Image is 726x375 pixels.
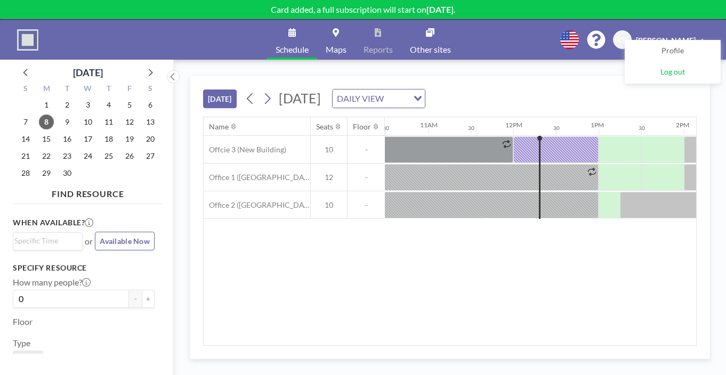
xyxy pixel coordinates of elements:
span: - [348,145,385,154]
div: W [78,83,99,96]
div: Search for option [13,233,82,249]
div: Search for option [333,89,425,108]
span: Saturday, September 20, 2025 [143,132,158,146]
div: Name [209,122,229,132]
h3: Specify resource [13,263,155,273]
span: Office 1 ([GEOGRAPHIC_DATA]) [204,173,310,182]
span: or [85,236,93,247]
span: Monday, September 22, 2025 [39,149,54,164]
span: Reports [364,45,393,54]
span: Available Now [100,237,150,246]
div: Floor [353,122,371,132]
div: [DATE] [73,65,103,80]
div: T [98,83,119,96]
div: 30 [553,125,560,132]
span: Schedule [276,45,309,54]
span: Monday, September 1, 2025 [39,97,54,112]
span: Saturday, September 13, 2025 [143,115,158,129]
div: Seats [316,122,333,132]
span: Monday, September 29, 2025 [39,166,54,181]
span: Tuesday, September 23, 2025 [60,149,75,164]
a: Profile [625,40,720,62]
span: Saturday, September 6, 2025 [143,97,158,112]
div: F [119,83,140,96]
span: Profile [662,46,684,56]
button: - [129,290,142,308]
input: Search for option [14,235,76,247]
label: Type [13,338,30,348]
span: - [348,173,385,182]
label: How many people? [13,277,91,288]
button: Available Now [95,232,155,250]
a: Log out [625,62,720,83]
div: 30 [383,125,389,132]
button: + [142,290,155,308]
span: Sunday, September 7, 2025 [18,115,33,129]
span: Sunday, September 21, 2025 [18,149,33,164]
div: S [140,83,160,96]
span: 12 [311,173,347,182]
div: 11AM [420,121,438,129]
span: Tuesday, September 16, 2025 [60,132,75,146]
span: Offcie 3 (New Building) [204,145,286,154]
span: 10 [311,145,347,154]
span: Friday, September 26, 2025 [122,149,137,164]
span: Thursday, September 4, 2025 [101,97,116,112]
a: Reports [355,20,401,60]
span: Other sites [410,45,451,54]
span: Wednesday, September 17, 2025 [80,132,95,146]
span: [PERSON_NAME] [636,36,696,45]
span: DAILY VIEW [335,92,386,105]
h4: FIND RESOURCE [13,184,163,199]
span: Tuesday, September 30, 2025 [60,166,75,181]
div: 1PM [591,121,604,129]
span: Sunday, September 14, 2025 [18,132,33,146]
span: Friday, September 19, 2025 [122,132,137,146]
label: Floor [13,316,33,327]
span: Friday, September 12, 2025 [122,115,137,129]
b: [DATE] [426,4,454,14]
span: - [348,200,385,210]
div: M [36,83,57,96]
button: [DATE] [203,89,237,108]
span: Tuesday, September 9, 2025 [60,115,75,129]
div: 12PM [505,121,522,129]
span: Monday, September 8, 2025 [39,115,54,129]
span: Thursday, September 18, 2025 [101,132,116,146]
div: S [15,83,36,96]
span: 10 [311,200,347,210]
a: Schedule [267,20,317,60]
span: Friday, September 5, 2025 [122,97,137,112]
span: Wednesday, September 3, 2025 [80,97,95,112]
span: Tuesday, September 2, 2025 [60,97,75,112]
span: [DATE] [279,90,321,106]
span: Office 2 ([GEOGRAPHIC_DATA]) [204,200,310,210]
span: Wednesday, September 24, 2025 [80,149,95,164]
a: Other sites [401,20,459,60]
div: T [57,83,78,96]
span: Sunday, September 28, 2025 [18,166,33,181]
div: 30 [468,125,474,132]
span: Thursday, September 25, 2025 [101,149,116,164]
a: Maps [317,20,355,60]
span: Saturday, September 27, 2025 [143,149,158,164]
input: Search for option [387,92,407,105]
div: 2PM [676,121,689,129]
div: 30 [639,125,645,132]
span: CB [618,35,627,45]
span: Log out [660,67,685,78]
img: organization-logo [17,29,38,51]
span: Thursday, September 11, 2025 [101,115,116,129]
span: Maps [326,45,346,54]
span: Monday, September 15, 2025 [39,132,54,146]
span: Wednesday, September 10, 2025 [80,115,95,129]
